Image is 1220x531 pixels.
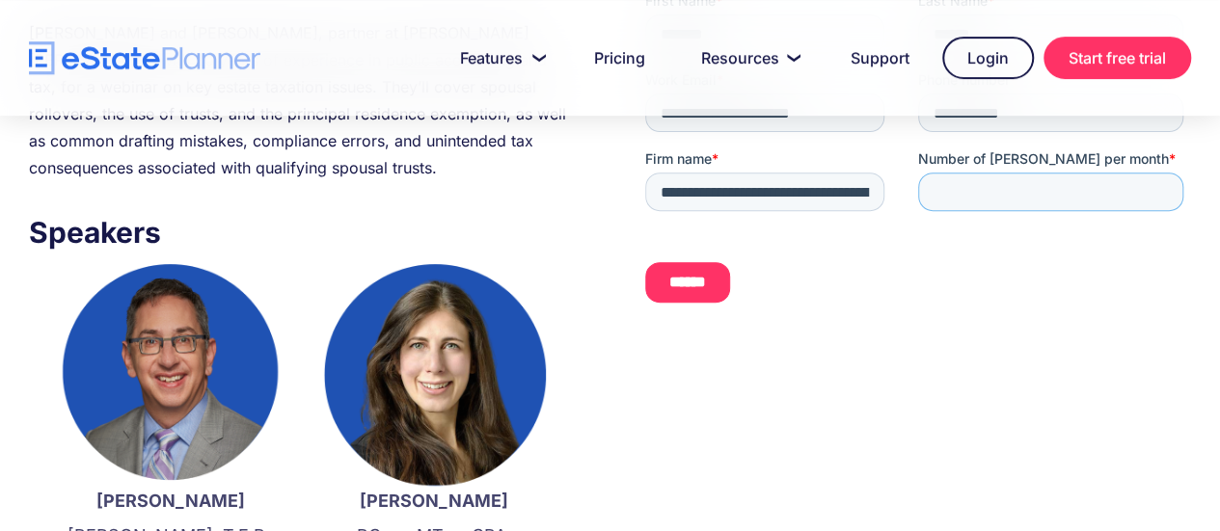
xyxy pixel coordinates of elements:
[827,39,933,77] a: Support
[678,39,818,77] a: Resources
[942,37,1034,79] a: Login
[571,39,668,77] a: Pricing
[29,41,260,75] a: home
[360,491,508,511] strong: [PERSON_NAME]
[437,39,561,77] a: Features
[96,491,245,511] strong: [PERSON_NAME]
[1044,37,1191,79] a: Start free trial
[29,210,575,254] h3: Speakers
